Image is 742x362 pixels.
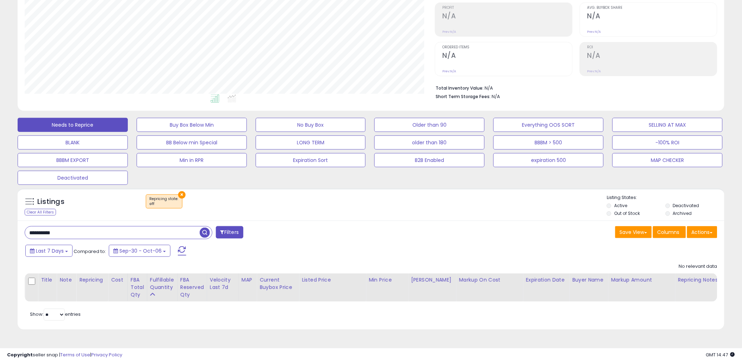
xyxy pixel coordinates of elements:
div: Repricing [79,276,105,284]
button: MAP CHECKER [612,153,723,167]
button: Filters [216,226,243,239]
label: Archived [673,210,692,216]
div: MAP [242,276,254,284]
li: N/A [436,83,712,92]
button: LONG TERM [256,135,366,150]
button: Save View [615,226,652,238]
th: CSV column name: cust_attr_4_Buyer Name [569,273,608,302]
button: B2B Enabled [374,153,485,167]
button: Actions [687,226,717,238]
th: CSV column name: cust_attr_2_Expiration Date [523,273,569,302]
a: Terms of Use [60,351,90,358]
span: 2025-10-14 14:47 GMT [706,351,735,358]
h2: N/A [443,12,572,22]
span: N/A [492,93,500,100]
label: Out of Stock [614,210,640,216]
span: Columns [657,229,680,236]
small: Prev: N/A [443,69,456,73]
button: BLANK [18,135,128,150]
div: Markup Amount [611,276,672,284]
button: Expiration Sort [256,153,366,167]
p: Listing States: [607,194,724,201]
span: Ordered Items [443,46,572,49]
button: -100% ROI [612,135,723,150]
div: Buyer Name [572,276,605,284]
button: Columns [653,226,686,238]
span: Show: entries [30,311,81,318]
button: Last 7 Days [25,245,73,257]
div: Velocity Last 7d [210,276,236,291]
div: Listed Price [302,276,363,284]
button: expiration 500 [493,153,604,167]
span: Avg. Buybox Share [587,6,717,10]
h2: N/A [443,52,572,61]
button: Deactivated [18,171,128,185]
div: No relevant data [679,263,717,270]
div: FBA Total Qty [131,276,144,298]
th: The percentage added to the cost of goods (COGS) that forms the calculator for Min & Max prices. [456,273,523,302]
div: Markup on Cost [459,276,520,284]
th: CSV column name: cust_attr_3_Repricing Notes [675,273,723,302]
button: BBBM > 500 [493,135,604,150]
div: Clear All Filters [25,209,56,216]
button: BBBM EXPORT [18,153,128,167]
div: Note [60,276,73,284]
div: Cost [111,276,125,284]
button: Older than 90 [374,118,485,132]
button: BB Below min Special [137,135,247,150]
button: Min in RPR [137,153,247,167]
span: Compared to: [74,248,106,255]
button: older than 180 [374,135,485,150]
strong: Copyright [7,351,33,358]
button: SELLING AT MAX [612,118,723,132]
span: Repricing state : [150,196,179,207]
span: ROI [587,46,717,49]
b: Total Inventory Value: [436,85,484,91]
div: Expiration Date [526,276,566,284]
div: off [150,201,179,206]
a: Privacy Policy [91,351,122,358]
small: Prev: N/A [443,30,456,34]
button: Everything OOS SORT [493,118,604,132]
span: Sep-30 - Oct-06 [119,247,162,254]
h2: N/A [587,12,717,22]
b: Short Term Storage Fees: [436,93,491,99]
button: No Buy Box [256,118,366,132]
small: Prev: N/A [587,69,601,73]
span: Last 7 Days [36,247,64,254]
label: Active [614,203,627,209]
div: FBA Reserved Qty [180,276,204,298]
div: Repricing Notes [678,276,719,284]
h5: Listings [37,197,64,207]
div: Min Price [369,276,405,284]
button: Buy Box Below Min [137,118,247,132]
h2: N/A [587,52,717,61]
button: Needs to Reprice [18,118,128,132]
div: seller snap | | [7,352,122,358]
div: Current Buybox Price [260,276,296,291]
div: Fulfillable Quantity [150,276,174,291]
small: Prev: N/A [587,30,601,34]
label: Deactivated [673,203,699,209]
div: Title [41,276,54,284]
button: Sep-30 - Oct-06 [109,245,170,257]
div: [PERSON_NAME] [411,276,453,284]
button: × [178,191,186,199]
span: Profit [443,6,572,10]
